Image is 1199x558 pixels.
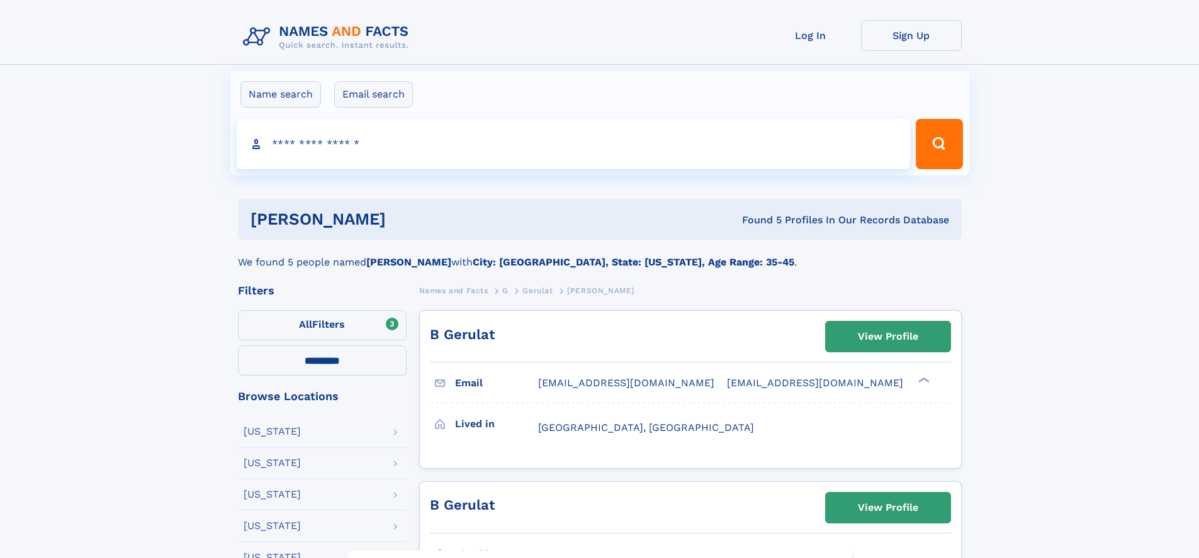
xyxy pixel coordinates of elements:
div: [US_STATE] [244,458,301,468]
div: [US_STATE] [244,427,301,437]
span: [PERSON_NAME] [567,286,634,295]
div: We found 5 people named with . [238,240,962,270]
div: [US_STATE] [244,489,301,499]
div: View Profile [858,322,918,351]
span: [EMAIL_ADDRESS][DOMAIN_NAME] [538,377,714,389]
span: G [502,286,509,295]
h1: [PERSON_NAME] [250,211,564,227]
label: Filters [238,310,407,340]
a: Names and Facts [419,282,488,298]
img: Logo Names and Facts [238,20,419,54]
a: B Gerulat [430,326,495,342]
h3: Lived in [455,413,538,435]
div: Found 5 Profiles In Our Records Database [564,213,949,227]
input: search input [237,119,911,169]
div: ❯ [915,376,930,384]
h3: Email [455,372,538,394]
span: [EMAIL_ADDRESS][DOMAIN_NAME] [727,377,903,389]
a: View Profile [826,321,950,352]
div: [US_STATE] [244,521,301,531]
a: G [502,282,509,298]
b: [PERSON_NAME] [366,256,451,268]
button: Search Button [916,119,962,169]
span: Gerulat [522,286,553,295]
label: Email search [334,81,413,108]
a: Sign Up [861,20,962,51]
label: Name search [240,81,321,108]
a: Log In [760,20,861,51]
span: All [299,318,312,330]
div: View Profile [858,493,918,522]
a: Gerulat [522,282,553,298]
div: Browse Locations [238,391,407,402]
a: B Gerulat [430,497,495,513]
div: Filters [238,285,407,296]
span: [GEOGRAPHIC_DATA], [GEOGRAPHIC_DATA] [538,421,754,433]
b: City: [GEOGRAPHIC_DATA], State: [US_STATE], Age Range: 35-45 [473,256,794,268]
a: View Profile [826,493,950,523]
